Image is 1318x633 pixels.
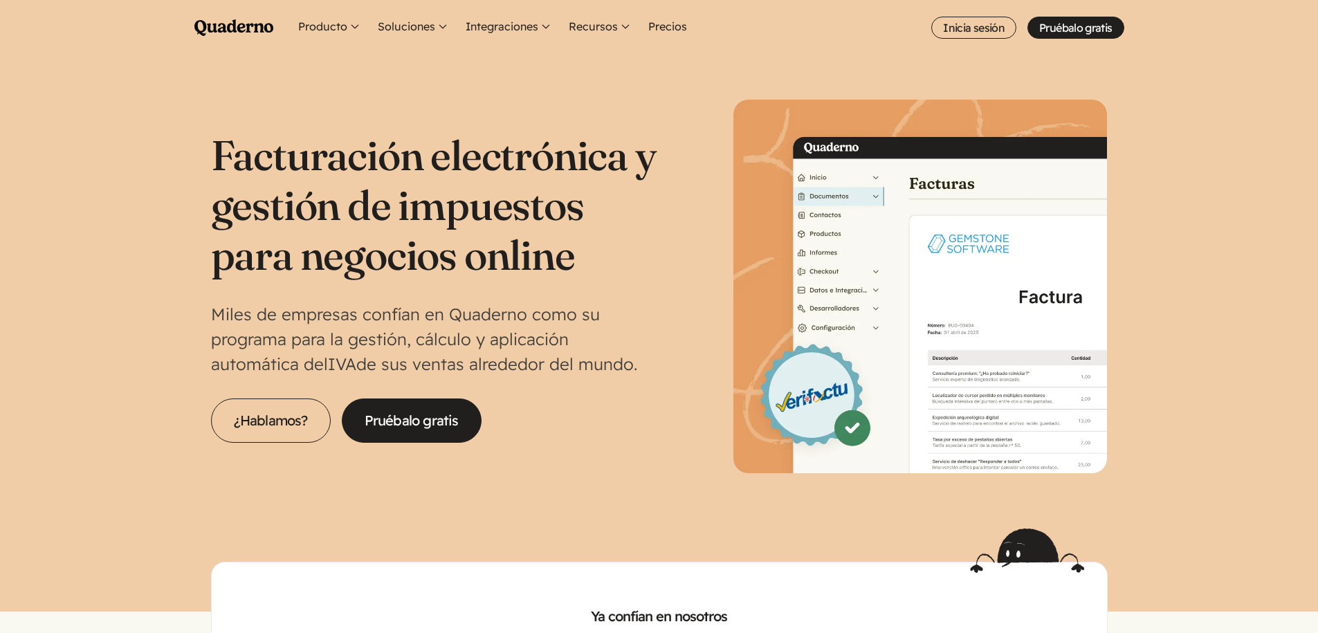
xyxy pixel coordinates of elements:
a: ¿Hablamos? [211,398,331,443]
a: Pruébalo gratis [1027,17,1124,39]
abbr: Impuesto sobre el Valor Añadido [328,354,356,374]
p: Miles de empresas confían en Quaderno como su programa para la gestión, cálculo y aplicación auto... [211,302,659,376]
h1: Facturación electrónica y gestión de impuestos para negocios online [211,130,659,279]
h2: Ya confían en nosotros [234,607,1085,626]
a: Pruébalo gratis [342,398,482,443]
img: Interfaz de Quaderno mostrando la página Factura con el distintivo Verifactu [733,100,1107,473]
a: Inicia sesión [931,17,1016,39]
